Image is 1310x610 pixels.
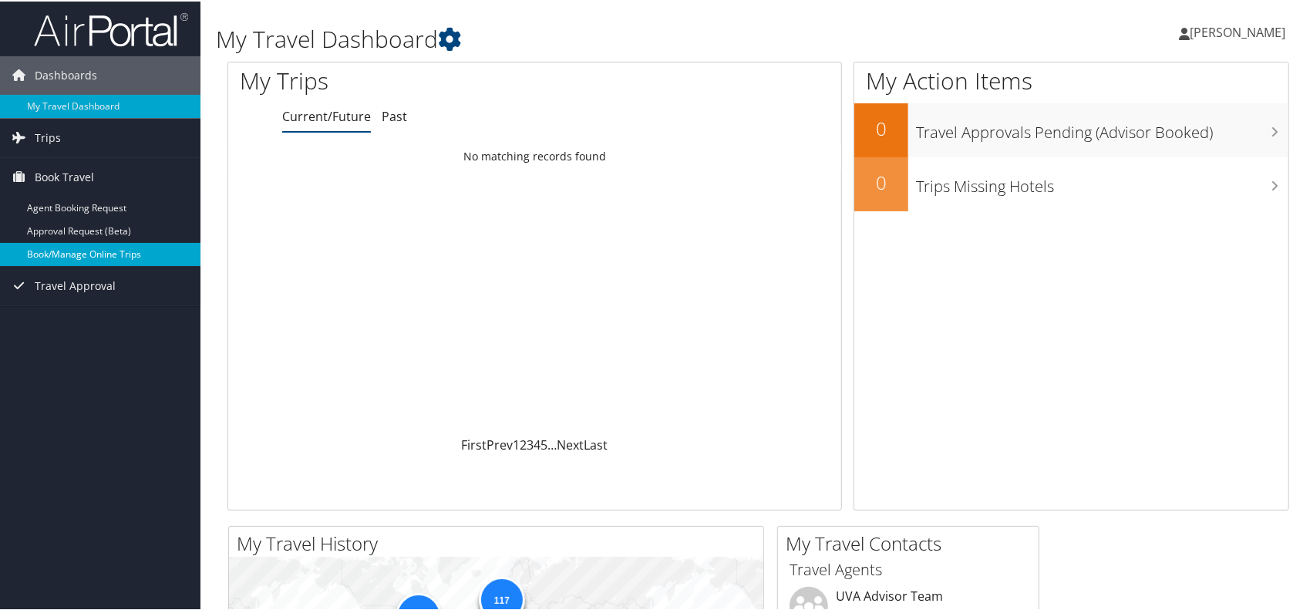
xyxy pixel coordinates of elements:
[34,10,188,46] img: airportal-logo.png
[35,265,116,304] span: Travel Approval
[513,435,520,452] a: 1
[916,167,1288,196] h3: Trips Missing Hotels
[854,102,1288,156] a: 0Travel Approvals Pending (Advisor Booked)
[547,435,557,452] span: …
[487,435,513,452] a: Prev
[237,529,763,555] h2: My Travel History
[382,106,407,123] a: Past
[1179,8,1301,54] a: [PERSON_NAME]
[35,55,97,93] span: Dashboards
[534,435,541,452] a: 4
[854,63,1288,96] h1: My Action Items
[557,435,584,452] a: Next
[854,156,1288,210] a: 0Trips Missing Hotels
[541,435,547,452] a: 5
[854,168,908,194] h2: 0
[228,141,841,169] td: No matching records found
[282,106,371,123] a: Current/Future
[916,113,1288,142] h3: Travel Approvals Pending (Advisor Booked)
[786,529,1039,555] h2: My Travel Contacts
[461,435,487,452] a: First
[854,114,908,140] h2: 0
[35,157,94,195] span: Book Travel
[790,558,1027,579] h3: Travel Agents
[35,117,61,156] span: Trips
[584,435,608,452] a: Last
[240,63,574,96] h1: My Trips
[1190,22,1285,39] span: [PERSON_NAME]
[216,22,939,54] h1: My Travel Dashboard
[520,435,527,452] a: 2
[527,435,534,452] a: 3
